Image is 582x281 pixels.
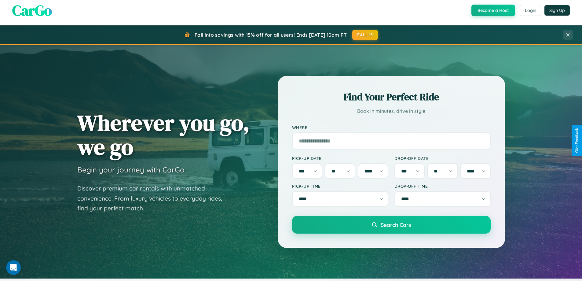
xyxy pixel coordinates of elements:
label: Drop-off Date [394,156,491,161]
p: Discover premium car rentals with unmatched convenience. From luxury vehicles to everyday rides, ... [77,183,230,213]
span: Fall into savings with 15% off for all users! Ends [DATE] 10am PT. [195,32,348,38]
span: Search Cars [381,221,411,228]
label: Pick-up Time [292,183,388,189]
label: Drop-off Time [394,183,491,189]
button: FALL15 [352,30,378,40]
label: Pick-up Date [292,156,388,161]
iframe: Intercom live chat [6,260,21,275]
label: Where [292,125,491,130]
h1: Wherever you go, we go [77,111,250,159]
button: Sign Up [544,5,570,16]
button: Become a Host [471,5,515,16]
h2: Find Your Perfect Ride [292,90,491,104]
span: CarGo [12,0,52,20]
div: Give Feedback [575,128,579,153]
p: Book in minutes, drive in style [292,107,491,116]
h3: Begin your journey with CarGo [77,165,185,174]
button: Login [520,5,541,16]
button: Search Cars [292,216,491,234]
